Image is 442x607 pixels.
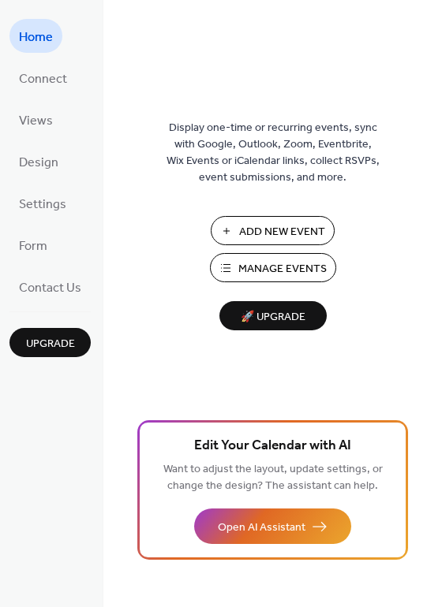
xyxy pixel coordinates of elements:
[19,276,81,300] span: Contact Us
[9,270,91,303] a: Contact Us
[218,519,305,536] span: Open AI Assistant
[9,102,62,136] a: Views
[211,216,335,245] button: Add New Event
[9,144,68,178] a: Design
[239,224,325,240] span: Add New Event
[19,67,67,91] span: Connect
[219,301,327,330] button: 🚀 Upgrade
[210,253,336,282] button: Manage Events
[167,120,380,186] span: Display one-time or recurring events, sync with Google, Outlook, Zoom, Eventbrite, Wix Events or ...
[19,234,47,259] span: Form
[229,307,317,328] span: 🚀 Upgrade
[19,192,66,217] span: Settings
[238,261,327,277] span: Manage Events
[163,459,383,497] span: Want to adjust the layout, update settings, or change the design? The assistant can help.
[9,186,76,220] a: Settings
[9,61,77,95] a: Connect
[26,336,75,352] span: Upgrade
[9,19,62,53] a: Home
[194,435,351,457] span: Edit Your Calendar with AI
[19,151,58,175] span: Design
[9,228,57,262] a: Form
[19,109,53,133] span: Views
[9,328,91,357] button: Upgrade
[19,25,53,50] span: Home
[194,508,351,544] button: Open AI Assistant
